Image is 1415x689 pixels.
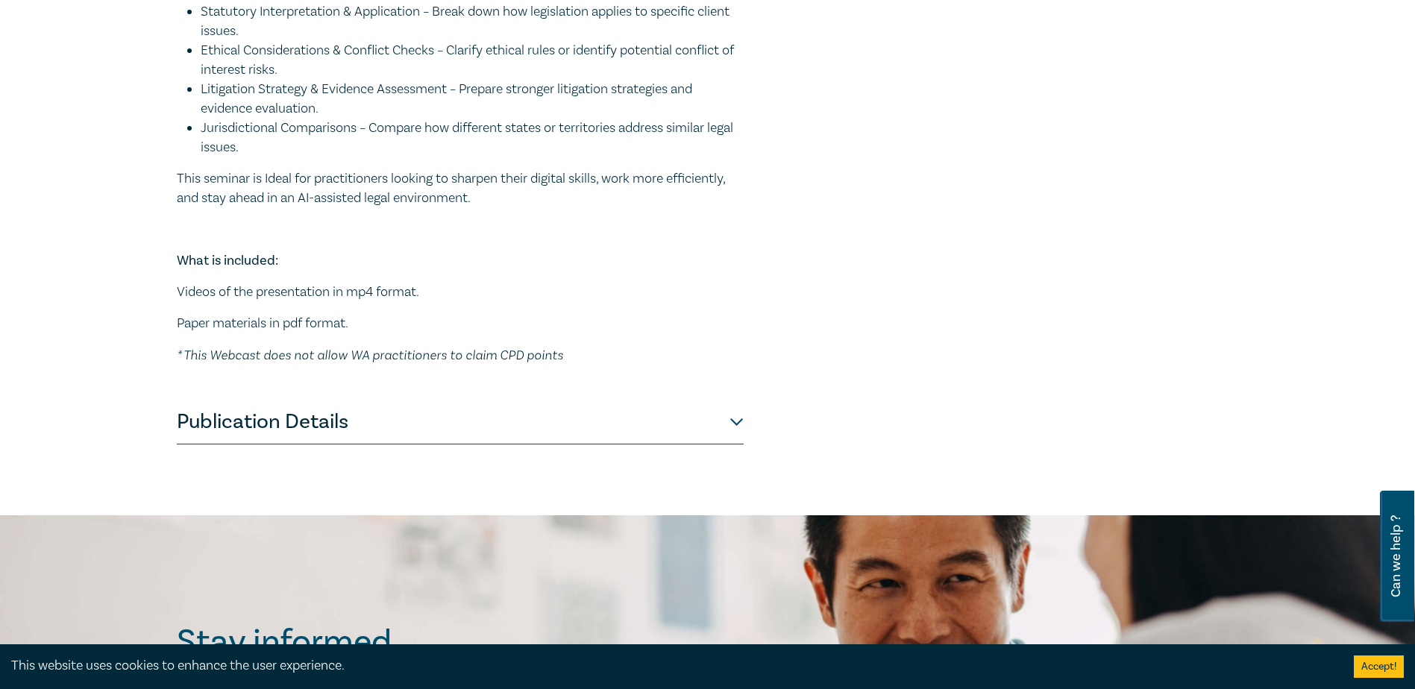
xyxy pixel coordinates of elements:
p: Videos of the presentation in mp4 format. [177,283,744,302]
li: Jurisdictional Comparisons – Compare how different states or territories address similar legal is... [201,119,744,157]
button: Accept cookies [1354,655,1404,678]
strong: What is included: [177,252,278,269]
div: This website uses cookies to enhance the user experience. [11,656,1331,676]
li: Statutory Interpretation & Application – Break down how legislation applies to specific client is... [201,2,744,41]
p: This seminar is Ideal for practitioners looking to sharpen their digital skills, work more effici... [177,169,744,208]
h2: Stay informed. [177,623,529,661]
em: * This Webcast does not allow WA practitioners to claim CPD points [177,347,563,362]
p: Paper materials in pdf format. [177,314,744,333]
span: Can we help ? [1389,500,1403,613]
li: Ethical Considerations & Conflict Checks – Clarify ethical rules or identify potential conflict o... [201,41,744,80]
li: Litigation Strategy & Evidence Assessment – Prepare stronger litigation strategies and evidence e... [201,80,744,119]
button: Publication Details [177,400,744,444]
